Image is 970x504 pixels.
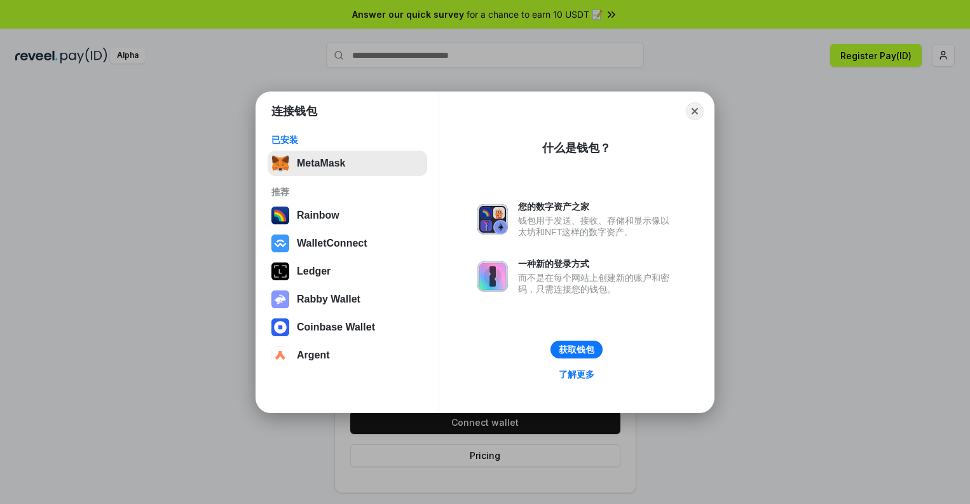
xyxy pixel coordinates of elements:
img: svg+xml,%3Csvg%20width%3D%2228%22%20height%3D%2228%22%20viewBox%3D%220%200%2028%2028%22%20fill%3D... [271,318,289,336]
img: svg+xml,%3Csvg%20xmlns%3D%22http%3A%2F%2Fwww.w3.org%2F2000%2Fsvg%22%20fill%3D%22none%22%20viewBox... [271,290,289,308]
div: 而不是在每个网站上创建新的账户和密码，只需连接您的钱包。 [518,272,676,295]
button: 获取钱包 [550,341,603,358]
button: Rainbow [268,203,427,228]
div: WalletConnect [297,238,367,249]
div: 钱包用于发送、接收、存储和显示像以太坊和NFT这样的数字资产。 [518,215,676,238]
button: Ledger [268,259,427,284]
div: 一种新的登录方式 [518,258,676,269]
button: Coinbase Wallet [268,315,427,340]
a: 了解更多 [551,366,602,383]
div: MetaMask [297,158,345,169]
div: 已安装 [271,134,423,146]
div: 获取钱包 [559,344,594,355]
button: Close [686,102,704,120]
div: 推荐 [271,186,423,198]
img: svg+xml,%3Csvg%20xmlns%3D%22http%3A%2F%2Fwww.w3.org%2F2000%2Fsvg%22%20fill%3D%22none%22%20viewBox... [477,261,508,292]
div: Argent [297,350,330,361]
h1: 连接钱包 [271,104,317,119]
div: Rainbow [297,210,339,221]
div: Coinbase Wallet [297,322,375,333]
img: svg+xml,%3Csvg%20width%3D%2228%22%20height%3D%2228%22%20viewBox%3D%220%200%2028%2028%22%20fill%3D... [271,346,289,364]
div: Ledger [297,266,331,277]
img: svg+xml,%3Csvg%20width%3D%2228%22%20height%3D%2228%22%20viewBox%3D%220%200%2028%2028%22%20fill%3D... [271,235,289,252]
img: svg+xml,%3Csvg%20fill%3D%22none%22%20height%3D%2233%22%20viewBox%3D%220%200%2035%2033%22%20width%... [271,154,289,172]
div: 了解更多 [559,369,594,380]
div: Rabby Wallet [297,294,360,305]
div: 您的数字资产之家 [518,201,676,212]
img: svg+xml,%3Csvg%20width%3D%22120%22%20height%3D%22120%22%20viewBox%3D%220%200%20120%20120%22%20fil... [271,207,289,224]
img: svg+xml,%3Csvg%20xmlns%3D%22http%3A%2F%2Fwww.w3.org%2F2000%2Fsvg%22%20fill%3D%22none%22%20viewBox... [477,204,508,235]
button: MetaMask [268,151,427,176]
button: Rabby Wallet [268,287,427,312]
button: WalletConnect [268,231,427,256]
div: 什么是钱包？ [542,140,611,156]
button: Argent [268,343,427,368]
img: svg+xml,%3Csvg%20xmlns%3D%22http%3A%2F%2Fwww.w3.org%2F2000%2Fsvg%22%20width%3D%2228%22%20height%3... [271,262,289,280]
